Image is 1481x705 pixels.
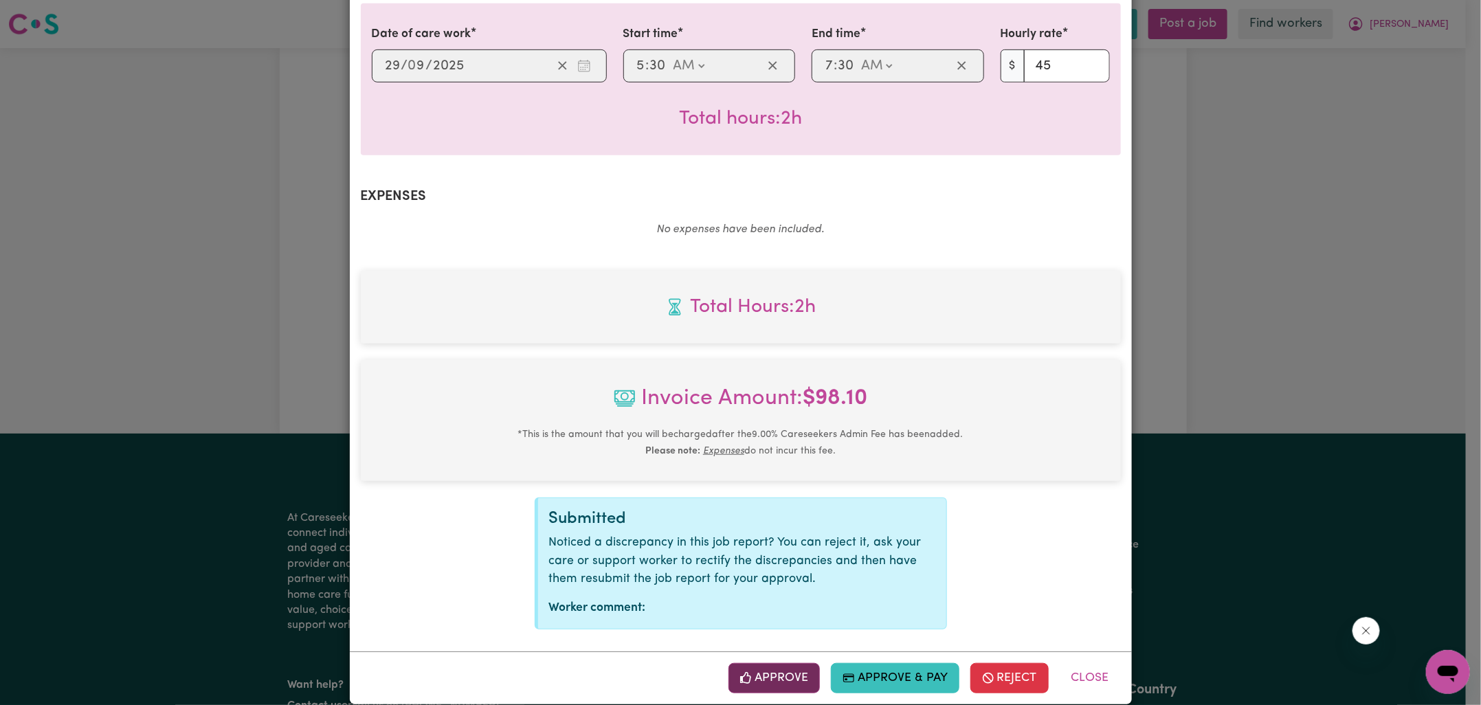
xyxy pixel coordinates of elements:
[1060,663,1121,693] button: Close
[549,534,935,588] p: Noticed a discrepancy in this job report? You can reject it, ask your care or support worker to r...
[803,388,867,410] b: $ 98.10
[812,25,860,43] label: End time
[426,58,433,74] span: /
[552,56,573,76] button: Clear date
[649,56,667,76] input: --
[549,602,646,614] strong: Worker comment:
[645,446,700,456] b: Please note:
[385,56,401,76] input: --
[409,56,426,76] input: --
[825,56,834,76] input: --
[679,109,802,128] span: Total hours worked: 2 hours
[1001,25,1063,43] label: Hourly rate
[728,663,821,693] button: Approve
[623,25,678,43] label: Start time
[8,10,83,21] span: Need any help?
[372,293,1110,322] span: Total hours worked: 2 hours
[657,224,825,235] em: No expenses have been included.
[1001,49,1025,82] span: $
[834,58,837,74] span: :
[401,58,408,74] span: /
[573,56,595,76] button: Enter the date of care work
[1426,650,1470,694] iframe: Button to launch messaging window
[1352,617,1380,645] iframe: Close message
[831,663,959,693] button: Approve & Pay
[837,56,854,76] input: --
[361,188,1121,205] h2: Expenses
[970,663,1049,693] button: Reject
[646,58,649,74] span: :
[636,56,646,76] input: --
[433,56,465,76] input: ----
[549,511,627,527] span: Submitted
[408,59,416,73] span: 0
[518,429,964,456] small: This is the amount that you will be charged after the 9.00 % Careseekers Admin Fee has been added...
[372,25,471,43] label: Date of care work
[703,446,744,456] u: Expenses
[372,382,1110,426] span: Invoice Amount:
